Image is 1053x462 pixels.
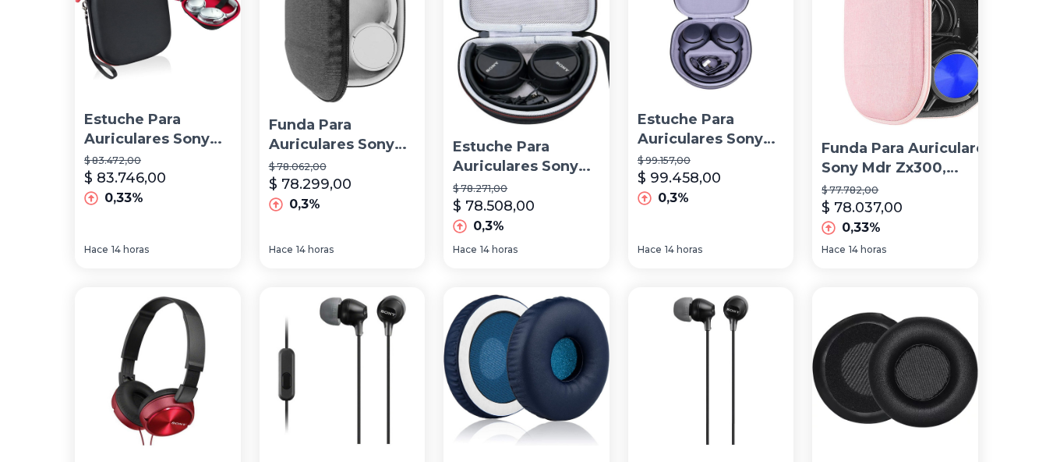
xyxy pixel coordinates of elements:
[638,110,785,149] p: Estuche Para Auriculares Sony Wh-xb900n/xb910n - Negros
[269,173,352,195] p: $ 78.299,00
[480,243,518,256] span: 14 horas
[658,189,689,208] p: 0,3%
[84,110,231,149] p: Estuche Para Auriculares Sony Whch710n, Gris/rojo
[849,243,886,256] span: 14 horas
[269,115,422,155] p: Funda Para Auriculares Sony Wh-ch510, Gris/rigida/protect...
[453,137,627,176] p: Estuche Para Auriculares Sony Mdrzx110nc/mdrzx110ap
[269,161,422,173] p: $ 78.062,00
[443,287,610,453] img: Almohadillas Para Sony Whxb700 Wh Xb700 Auriculares
[84,167,166,189] p: $ 83.746,00
[84,155,231,167] p: $ 83.472,00
[628,287,794,453] img: Auriculares In Ear Sony De 9mm Internos Mdr-ex15lp Color Negro
[822,139,1021,178] p: Funda Para Auriculares Sony Mdr Zx300, Duradera/[PERSON_NAME]
[453,195,535,217] p: $ 78.508,00
[665,243,702,256] span: 14 horas
[822,184,1021,197] p: $ 77.782,00
[638,167,721,189] p: $ 99.458,00
[638,155,785,167] p: $ 99.157,00
[75,287,241,453] img: Auriculares Con Microfono 3.5 Mm Sony Plegables Mdr-zx310ap Color Rojo
[822,197,903,219] p: $ 78.037,00
[473,217,504,236] p: 0,3%
[638,243,662,256] span: Hace
[842,219,881,237] p: 0,33%
[104,189,143,208] p: 0,33%
[84,243,108,256] span: Hace
[822,243,846,256] span: Hace
[453,183,627,195] p: $ 78.271,00
[111,243,149,256] span: 14 horas
[260,287,426,453] img: Auriculares In-ear Sony Ex Series Mdr-ex15ap Negro
[453,243,477,256] span: Hace
[812,287,978,453] img: Almohadillas Para Sony Mdr Xd100 Xd150 Xd200 Auriculares
[289,195,320,214] p: 0,3%
[269,243,293,256] span: Hace
[296,243,334,256] span: 14 horas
